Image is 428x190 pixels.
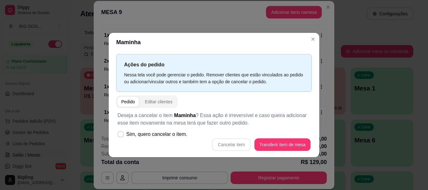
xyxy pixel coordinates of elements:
button: Close [308,34,318,44]
span: Sim, quero cancelar o item. [126,131,187,138]
p: Deseja a cancelar o item ? Essa ação é irreversível e caso queira adicionar esse item novamente n... [117,112,311,127]
div: Pedido [121,99,135,105]
span: Maminha [174,113,196,118]
p: Ações do pedido [124,61,304,69]
button: Transferir item de mesa [254,138,311,151]
header: Maminha [109,33,319,52]
div: Nessa tela você pode gerenciar o pedido. Remover clientes que estão vinculados ao pedido ou adici... [124,71,304,85]
div: Editar clientes [145,99,173,105]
